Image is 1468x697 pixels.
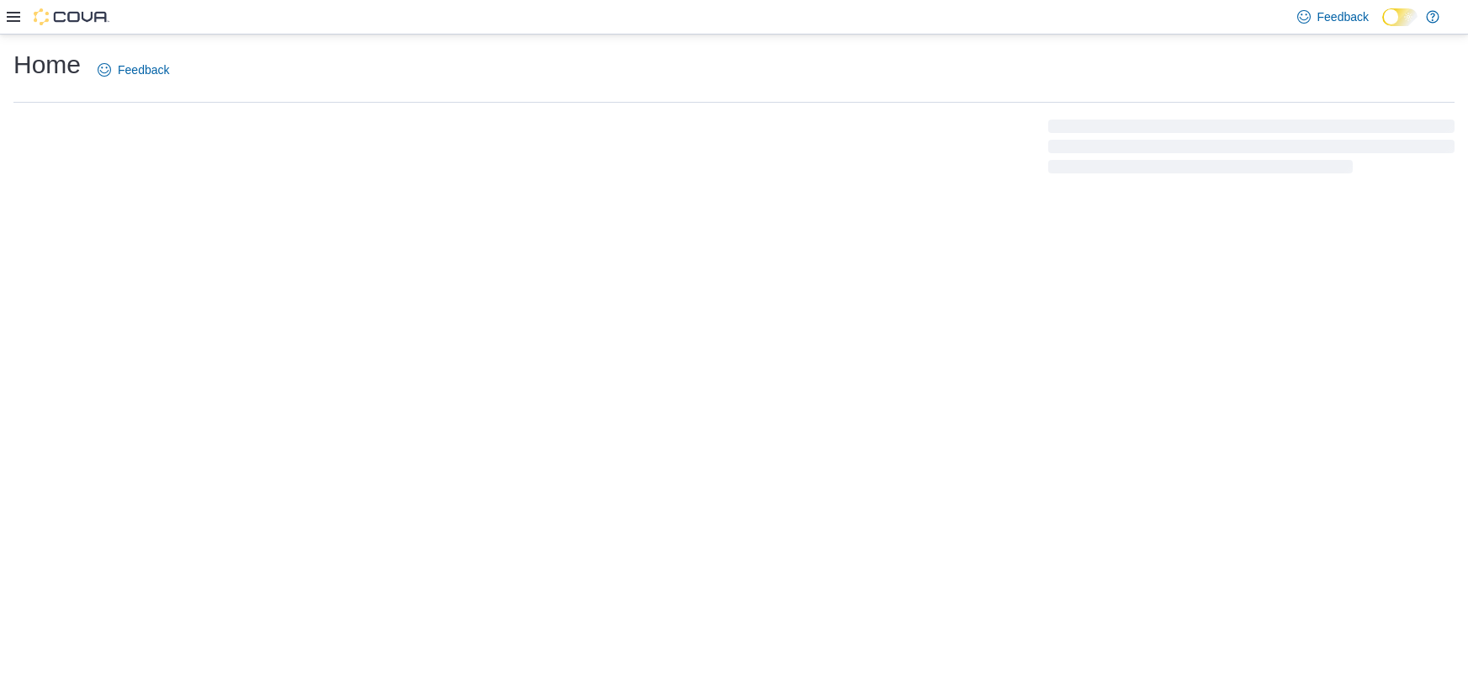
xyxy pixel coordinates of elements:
span: Feedback [118,61,169,78]
h1: Home [13,48,81,82]
a: Feedback [91,53,176,87]
img: Cova [34,8,109,25]
span: Dark Mode [1382,26,1383,27]
span: Loading [1048,123,1455,177]
span: Feedback [1317,8,1369,25]
input: Dark Mode [1382,8,1418,26]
